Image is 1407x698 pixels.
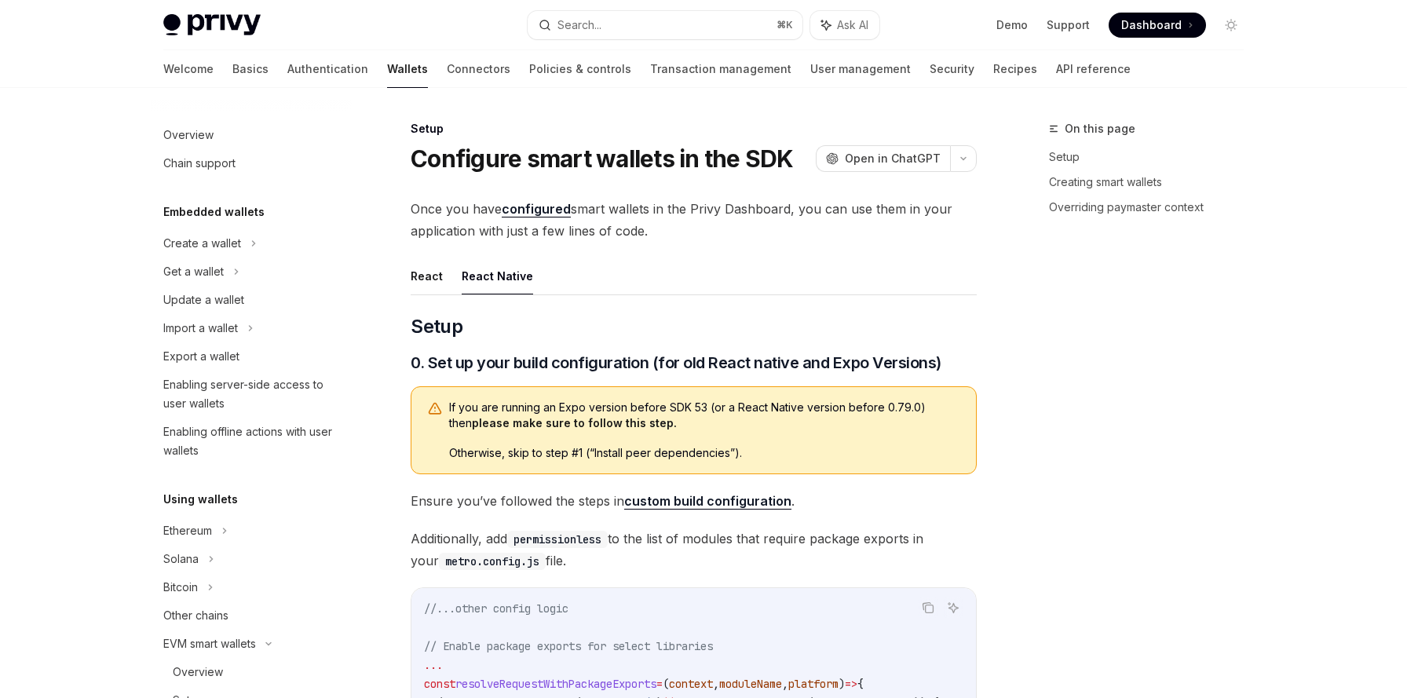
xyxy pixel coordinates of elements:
div: Export a wallet [163,347,239,366]
div: Import a wallet [163,319,238,338]
a: Policies & controls [529,50,631,88]
span: , [782,677,788,691]
div: Other chains [163,606,228,625]
button: Toggle dark mode [1219,13,1244,38]
span: // Enable package exports for select libraries [424,639,713,653]
code: metro.config.js [439,553,546,570]
a: configured [502,201,571,217]
span: Otherwise, skip to step #1 (“Install peer dependencies”). [449,445,960,461]
button: React Native [462,258,533,294]
a: Demo [996,17,1028,33]
div: Create a wallet [163,234,241,253]
a: Authentication [287,50,368,88]
span: { [857,677,864,691]
span: //...other config logic [424,601,568,616]
span: If you are running an Expo version before SDK 53 (or a React Native version before 0.79.0) then [449,400,960,431]
a: Transaction management [650,50,791,88]
a: Security [930,50,974,88]
a: Update a wallet [151,286,352,314]
a: Export a wallet [151,342,352,371]
code: permissionless [507,531,608,548]
div: EVM smart wallets [163,634,256,653]
div: Get a wallet [163,262,224,281]
div: Chain support [163,154,236,173]
h5: Embedded wallets [163,203,265,221]
span: Ask AI [837,17,868,33]
a: Overview [151,121,352,149]
div: Enabling server-side access to user wallets [163,375,342,413]
button: React [411,258,443,294]
a: Welcome [163,50,214,88]
div: Solana [163,550,199,568]
a: Overriding paymaster context [1049,195,1256,220]
div: Overview [163,126,214,144]
a: Support [1047,17,1090,33]
a: Enabling offline actions with user wallets [151,418,352,465]
div: Bitcoin [163,578,198,597]
strong: please make sure to follow this step. [472,416,677,429]
span: = [656,677,663,691]
div: Enabling offline actions with user wallets [163,422,342,460]
span: context [669,677,713,691]
span: ) [839,677,845,691]
span: 0. Set up your build configuration (for old React native and Expo Versions) [411,352,941,374]
div: Ethereum [163,521,212,540]
button: Copy the contents from the code block [918,598,938,618]
button: Open in ChatGPT [816,145,950,172]
span: ... [424,658,443,672]
a: Setup [1049,144,1256,170]
button: Ask AI [943,598,963,618]
a: Chain support [151,149,352,177]
img: light logo [163,14,261,36]
span: Dashboard [1121,17,1182,33]
span: Additionally, add to the list of modules that require package exports in your file. [411,528,977,572]
h5: Using wallets [163,490,238,509]
a: Dashboard [1109,13,1206,38]
span: Setup [411,314,462,339]
a: API reference [1056,50,1131,88]
div: Update a wallet [163,291,244,309]
a: Connectors [447,50,510,88]
span: platform [788,677,839,691]
button: Search...⌘K [528,11,802,39]
a: Creating smart wallets [1049,170,1256,195]
div: Overview [173,663,223,682]
span: On this page [1065,119,1135,138]
a: Basics [232,50,269,88]
button: Ask AI [810,11,879,39]
span: Open in ChatGPT [845,151,941,166]
a: Other chains [151,601,352,630]
a: Enabling server-side access to user wallets [151,371,352,418]
span: Once you have smart wallets in the Privy Dashboard, you can use them in your application with jus... [411,198,977,242]
a: Overview [151,658,352,686]
span: resolveRequestWithPackageExports [455,677,656,691]
h1: Configure smart wallets in the SDK [411,144,794,173]
div: Setup [411,121,977,137]
a: custom build configuration [624,493,791,510]
a: Recipes [993,50,1037,88]
span: moduleName [719,677,782,691]
span: const [424,677,455,691]
a: Wallets [387,50,428,88]
div: Search... [557,16,601,35]
a: User management [810,50,911,88]
svg: Warning [427,401,443,417]
span: Ensure you’ve followed the steps in . [411,490,977,512]
span: => [845,677,857,691]
span: ( [663,677,669,691]
span: ⌘ K [777,19,793,31]
span: , [713,677,719,691]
